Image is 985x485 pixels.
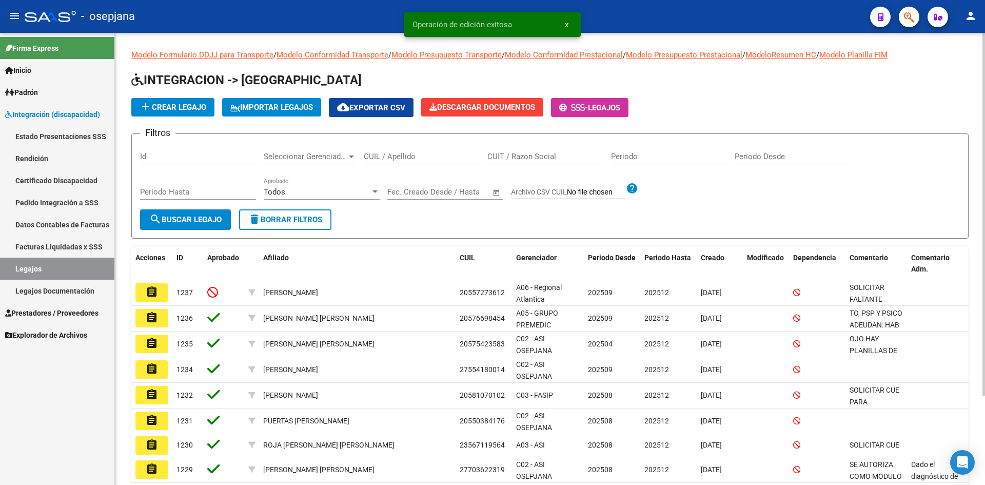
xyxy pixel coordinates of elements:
span: SOLICITAR FALTANTE [850,283,884,303]
button: x [557,15,577,34]
span: Inicio [5,65,31,76]
span: 1231 [176,417,193,425]
div: [PERSON_NAME] [PERSON_NAME] [263,464,375,476]
span: [DATE] [701,465,722,474]
span: OJO HAY PLANILLAS DE DE OTRA OBRA SOCIAL (OSCEARA) [850,335,899,390]
span: 202512 [644,441,669,449]
mat-icon: cloud_download [337,101,349,113]
datatable-header-cell: CUIL [456,247,512,281]
span: 20576698454 [460,314,505,322]
span: 23567119564 [460,441,505,449]
div: [PERSON_NAME] [263,287,318,299]
button: IMPORTAR LEGAJOS [222,98,321,117]
mat-icon: add [140,101,152,113]
span: A05 - GRUPO PREMEDIC [516,309,558,329]
a: Modelo Presupuesto Transporte [391,50,502,60]
span: Todos [264,187,285,197]
span: [DATE] [701,288,722,297]
mat-icon: assignment [146,363,158,375]
span: Explorador de Archivos [5,329,87,341]
span: [DATE] [701,314,722,322]
span: 202504 [588,340,613,348]
mat-icon: person [964,10,977,22]
span: 202508 [588,391,613,399]
datatable-header-cell: ID [172,247,203,281]
a: Modelo Planilla FIM [819,50,888,60]
span: Crear Legajo [140,103,206,112]
span: Comentario [850,254,888,262]
mat-icon: assignment [146,463,158,475]
span: Afiliado [263,254,289,262]
div: [PERSON_NAME] [PERSON_NAME] [263,313,375,324]
span: Gerenciador [516,254,557,262]
div: ROJA [PERSON_NAME] [PERSON_NAME] [263,439,395,451]
span: 20575423583 [460,340,505,348]
span: 1234 [176,365,193,374]
span: TO, PSP Y PSICO ADEUDAN: HAB DE CONSULTORIO + MAT PROV + POLIZA [850,309,903,376]
span: x [565,20,568,29]
div: PUERTAS [PERSON_NAME] [263,415,349,427]
span: Operación de edición exitosa [412,20,512,30]
button: Exportar CSV [329,98,413,117]
span: [DATE] [701,391,722,399]
span: SOLICITAR CUE [850,441,899,449]
datatable-header-cell: Aprobado [203,247,244,281]
span: 1237 [176,288,193,297]
mat-icon: menu [8,10,21,22]
span: 1230 [176,441,193,449]
span: [DATE] [701,441,722,449]
datatable-header-cell: Periodo Hasta [640,247,697,281]
a: Modelo Conformidad Prestacional [505,50,623,60]
datatable-header-cell: Gerenciador [512,247,584,281]
span: 202512 [644,391,669,399]
span: 202509 [588,288,613,297]
span: 202512 [644,314,669,322]
span: C02 - ASI OSEPJANA [516,335,552,355]
a: Modelo Conformidad Transporte [277,50,388,60]
span: C02 - ASI OSEPJANA [516,460,552,480]
mat-icon: delete [248,213,261,225]
span: Buscar Legajo [149,215,222,224]
span: 202509 [588,365,613,374]
span: Seleccionar Gerenciador [264,152,347,161]
span: 202512 [644,417,669,425]
span: ID [176,254,183,262]
datatable-header-cell: Afiliado [259,247,456,281]
span: CUIL [460,254,475,262]
span: 202512 [644,288,669,297]
span: C02 - ASI OSEPJANA [516,360,552,380]
div: [PERSON_NAME] [PERSON_NAME] [263,338,375,350]
datatable-header-cell: Dependencia [789,247,845,281]
span: 20557273612 [460,288,505,297]
span: 1232 [176,391,193,399]
span: 202508 [588,465,613,474]
datatable-header-cell: Acciones [131,247,172,281]
span: 1229 [176,465,193,474]
mat-icon: assignment [146,414,158,426]
span: Padrón [5,87,38,98]
a: Modelo Presupuesto Prestacional [626,50,742,60]
span: 1235 [176,340,193,348]
span: Firma Express [5,43,58,54]
span: 202509 [588,314,613,322]
span: 20581070102 [460,391,505,399]
span: Integración (discapacidad) [5,109,100,120]
a: ModeloResumen HC [745,50,816,60]
a: Modelo Formulario DDJJ para Transporte [131,50,273,60]
span: 27703622319 [460,465,505,474]
span: A03 - ASI [516,441,545,449]
span: Aprobado [207,254,239,262]
input: Fecha inicio [387,187,429,197]
mat-icon: help [626,182,638,195]
span: [DATE] [701,340,722,348]
button: Open calendar [491,187,503,199]
mat-icon: assignment [146,337,158,350]
span: 202508 [588,417,613,425]
span: Dependencia [793,254,836,262]
button: Buscar Legajo [140,209,231,230]
span: Exportar CSV [337,103,405,112]
span: Periodo Desde [588,254,636,262]
span: Comentario Adm. [911,254,950,274]
span: Legajos [588,103,620,112]
datatable-header-cell: Periodo Desde [584,247,640,281]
